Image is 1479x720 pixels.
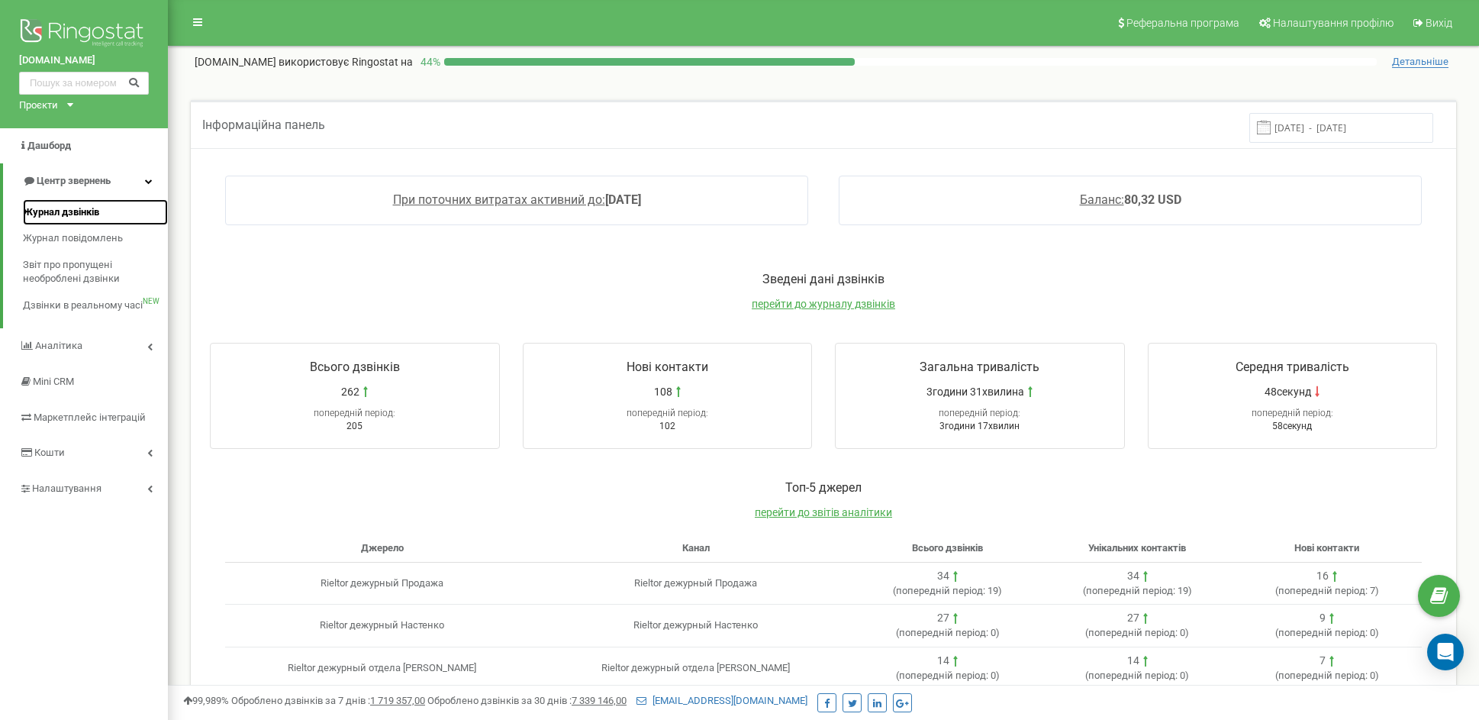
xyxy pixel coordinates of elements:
div: 27 [1127,611,1139,626]
input: Пошук за номером [19,72,149,95]
span: Налаштування профілю [1273,17,1394,29]
a: [EMAIL_ADDRESS][DOMAIN_NAME] [636,695,807,706]
span: 48секунд [1265,384,1311,399]
span: Звіт про пропущені необроблені дзвінки [23,258,160,286]
span: Вихід [1426,17,1452,29]
span: попередній період: [899,627,988,638]
td: Rieltor дежурный Настенко [539,605,852,647]
span: ( 0 ) [896,670,1000,681]
span: ( 0 ) [1085,627,1189,638]
span: Нові контакти [627,360,708,374]
span: Оброблено дзвінків за 7 днів : [231,695,425,706]
img: Ringostat logo [19,15,149,53]
td: Rieltor дежурный Продажа [539,562,852,605]
span: Зведені дані дзвінків [762,272,884,286]
div: 7 [1319,654,1326,669]
span: Кошти [34,447,65,458]
span: попередній період: [1278,670,1368,681]
div: 34 [1127,569,1139,584]
span: Середня тривалість [1236,360,1349,374]
span: ( 0 ) [1275,670,1379,681]
div: 34 [937,569,949,584]
span: Маркетплейс інтеграцій [34,412,146,423]
span: 58секунд [1272,421,1312,431]
div: 9 [1319,611,1326,626]
span: Журнал дзвінків [23,205,99,220]
span: Центр звернень [37,175,111,186]
span: попередній період: [1088,670,1178,681]
span: попередній період: [1278,585,1368,596]
span: Всього дзвінків [912,542,983,554]
span: попередній період: [627,408,708,418]
a: перейти до журналу дзвінків [752,298,895,310]
a: Центр звернень [3,163,168,199]
span: ( 19 ) [1083,585,1192,596]
a: перейти до звітів аналітики [755,506,892,518]
span: попередній період: [939,408,1020,418]
span: попередній період: [1252,408,1333,418]
a: [DOMAIN_NAME] [19,53,149,68]
a: Журнал повідомлень [23,225,168,252]
span: 99,989% [183,695,229,706]
a: Журнал дзвінків [23,199,168,226]
span: попередній період: [899,670,988,681]
p: [DOMAIN_NAME] [195,54,413,69]
span: 205 [346,421,362,431]
span: Унікальних контактів [1088,542,1186,554]
span: ( 0 ) [1275,627,1379,638]
span: Канал [682,542,710,554]
span: Інформаційна панель [202,118,325,132]
span: ( 0 ) [896,627,1000,638]
span: Аналiтика [35,340,82,351]
span: використовує Ringostat на [279,56,413,68]
span: попередній період: [896,585,985,596]
span: 3години 17хвилин [939,421,1020,431]
span: ( 7 ) [1275,585,1379,596]
span: Детальніше [1392,56,1448,68]
span: Налаштування [32,483,101,494]
span: Нові контакти [1294,542,1359,554]
span: 102 [659,421,675,431]
a: Дзвінки в реальному часіNEW [23,292,168,319]
div: Open Intercom Messenger [1427,634,1464,670]
div: Проєкти [19,98,58,113]
span: При поточних витратах активний до: [393,192,605,207]
span: попередній період: [314,408,395,418]
span: 262 [341,384,359,399]
span: попередній період: [1088,627,1178,638]
span: Всього дзвінків [310,360,400,374]
span: Mini CRM [33,376,74,387]
span: 3години 31хвилина [926,384,1024,399]
td: Rieltor дежурный Настенко [225,605,539,647]
span: Баланс: [1080,192,1124,207]
div: 27 [937,611,949,626]
div: 16 [1316,569,1329,584]
a: Звіт про пропущені необроблені дзвінки [23,252,168,292]
u: 7 339 146,00 [572,695,627,706]
span: 108 [654,384,672,399]
span: ( 0 ) [1085,670,1189,681]
div: 14 [937,654,949,669]
div: 14 [1127,654,1139,669]
td: Rieltor дежурный отдела [PERSON_NAME] [539,647,852,689]
span: попередній період: [1086,585,1175,596]
span: Toп-5 джерел [785,480,862,495]
span: Дзвінки в реальному часі [23,299,143,313]
span: Журнал повідомлень [23,231,123,246]
a: Баланс:80,32 USD [1080,192,1181,207]
span: Оброблено дзвінків за 30 днів : [427,695,627,706]
span: Загальна тривалість [920,360,1039,374]
td: Rieltor дежурный отдела [PERSON_NAME] [225,647,539,689]
a: При поточних витратах активний до:[DATE] [393,192,641,207]
span: попередній період: [1278,627,1368,638]
p: 44 % [413,54,444,69]
span: Джерело [361,542,404,554]
span: ( 19 ) [893,585,1002,596]
span: Дашборд [27,140,71,151]
span: Реферальна програма [1126,17,1239,29]
td: Rieltor дежурный Продажа [225,562,539,605]
u: 1 719 357,00 [370,695,425,706]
